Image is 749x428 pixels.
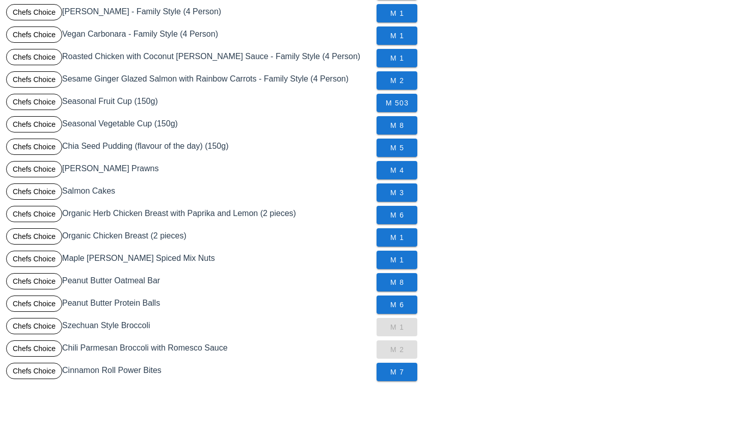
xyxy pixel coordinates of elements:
span: Chefs Choice [13,229,56,244]
span: Chefs Choice [13,363,56,379]
span: Chefs Choice [13,139,56,154]
span: Chefs Choice [13,318,56,334]
div: Peanut Butter Protein Balls [4,293,374,316]
button: M 5 [377,139,417,157]
button: M 2 [377,71,417,90]
span: Chefs Choice [13,117,56,132]
div: Salmon Cakes [4,181,374,204]
div: Szechuan Style Broccoli [4,316,374,338]
span: Chefs Choice [13,206,56,222]
span: M 1 [385,9,409,17]
div: Maple [PERSON_NAME] Spiced Mix Nuts [4,249,374,271]
div: Seasonal Vegetable Cup (150g) [4,114,374,137]
span: M 8 [385,121,409,129]
span: Chefs Choice [13,94,56,110]
div: Chia Seed Pudding (flavour of the day) (150g) [4,137,374,159]
span: Chefs Choice [13,251,56,266]
div: Roasted Chicken with Coconut [PERSON_NAME] Sauce - Family Style (4 Person) [4,47,374,69]
button: M 3 [377,183,417,202]
div: Seasonal Fruit Cup (150g) [4,92,374,114]
div: Organic Chicken Breast (2 pieces) [4,226,374,249]
span: M 2 [385,76,409,85]
span: M 503 [385,99,409,107]
button: M 8 [377,116,417,135]
button: M 1 [377,49,417,67]
div: Peanut Butter Oatmeal Bar [4,271,374,293]
button: M 503 [377,94,417,112]
span: Chefs Choice [13,72,56,87]
button: M 1 [377,4,417,22]
span: M 4 [385,166,409,174]
button: M 7 [377,363,417,381]
span: Chefs Choice [13,341,56,356]
button: M 1 [377,26,417,45]
div: [PERSON_NAME] - Family Style (4 Person) [4,2,374,24]
span: M 1 [385,233,409,242]
span: M 6 [385,211,409,219]
span: M 5 [385,144,409,152]
button: M 1 [377,251,417,269]
button: M 1 [377,228,417,247]
span: M 1 [385,54,409,62]
button: M 6 [377,296,417,314]
span: M 1 [385,256,409,264]
span: M 7 [385,368,409,376]
button: M 6 [377,206,417,224]
span: Chefs Choice [13,5,56,20]
span: M 3 [385,189,409,197]
span: M 8 [385,278,409,286]
span: M 6 [385,301,409,309]
span: Chefs Choice [13,49,56,65]
span: Chefs Choice [13,184,56,199]
span: Chefs Choice [13,296,56,311]
div: Sesame Ginger Glazed Salmon with Rainbow Carrots - Family Style (4 Person) [4,69,374,92]
div: [PERSON_NAME] Prawns [4,159,374,181]
div: Chili Parmesan Broccoli with Romesco Sauce [4,338,374,361]
span: M 1 [385,32,409,40]
span: Chefs Choice [13,274,56,289]
div: Cinnamon Roll Power Bites [4,361,374,383]
span: Chefs Choice [13,162,56,177]
button: M 4 [377,161,417,179]
button: M 8 [377,273,417,291]
div: Organic Herb Chicken Breast with Paprika and Lemon (2 pieces) [4,204,374,226]
span: Chefs Choice [13,27,56,42]
div: Vegan Carbonara - Family Style (4 Person) [4,24,374,47]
